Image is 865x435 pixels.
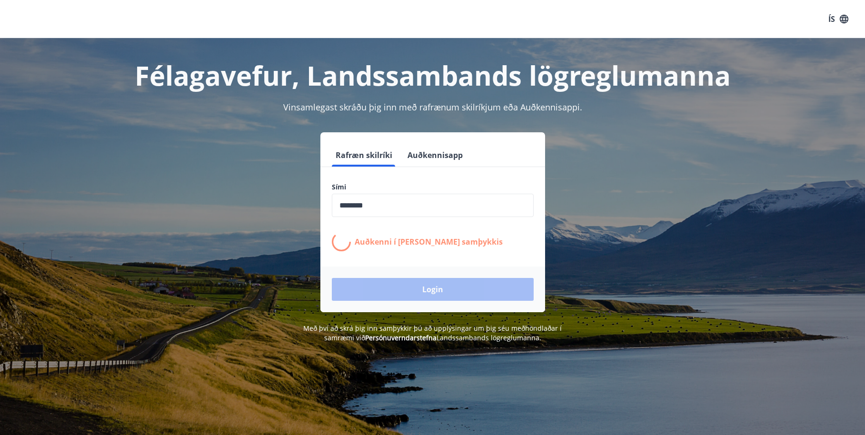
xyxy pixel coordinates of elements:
span: Með því að skrá þig inn samþykkir þú að upplýsingar um þig séu meðhöndlaðar í samræmi við Landssa... [303,324,562,342]
h1: Félagavefur, Landssambands lögreglumanna [101,57,764,93]
a: Persónuverndarstefna [365,333,437,342]
span: Vinsamlegast skráðu þig inn með rafrænum skilríkjum eða Auðkennisappi. [283,101,582,113]
p: Auðkenni í [PERSON_NAME] samþykkis [355,237,503,247]
button: Rafræn skilríki [332,144,396,167]
label: Sími [332,182,534,192]
button: ÍS [823,10,854,28]
button: Auðkennisapp [404,144,467,167]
